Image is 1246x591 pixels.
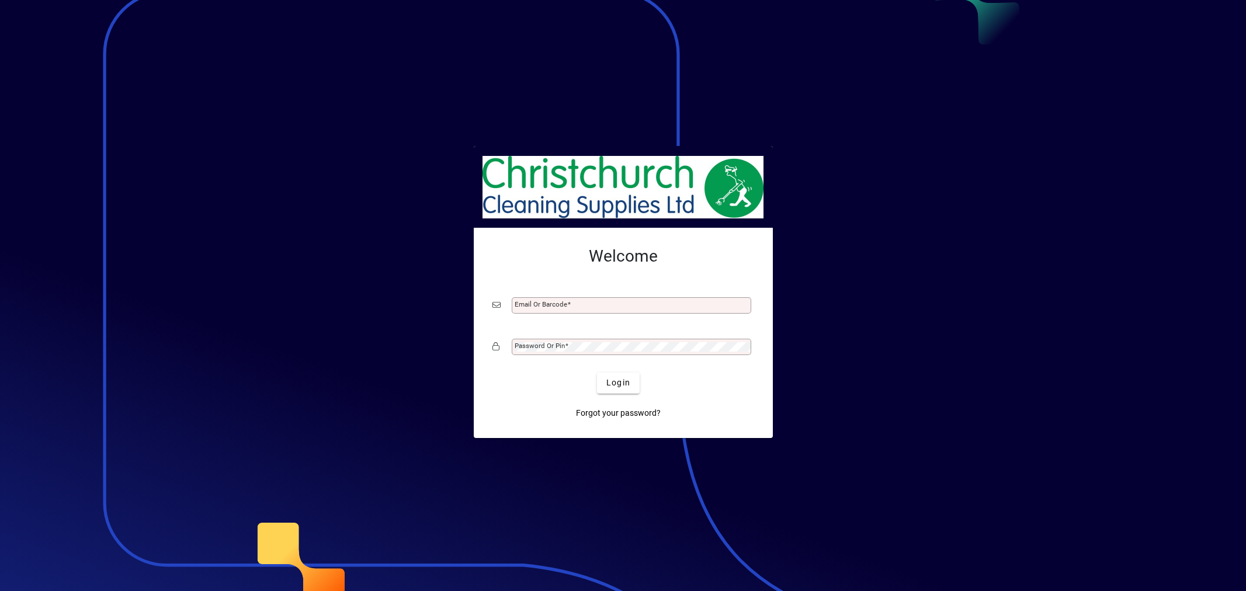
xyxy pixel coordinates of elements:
span: Login [606,377,630,389]
mat-label: Password or Pin [515,342,565,350]
h2: Welcome [492,246,754,266]
mat-label: Email or Barcode [515,300,567,308]
a: Forgot your password? [571,403,665,424]
span: Forgot your password? [576,407,661,419]
button: Login [597,373,640,394]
